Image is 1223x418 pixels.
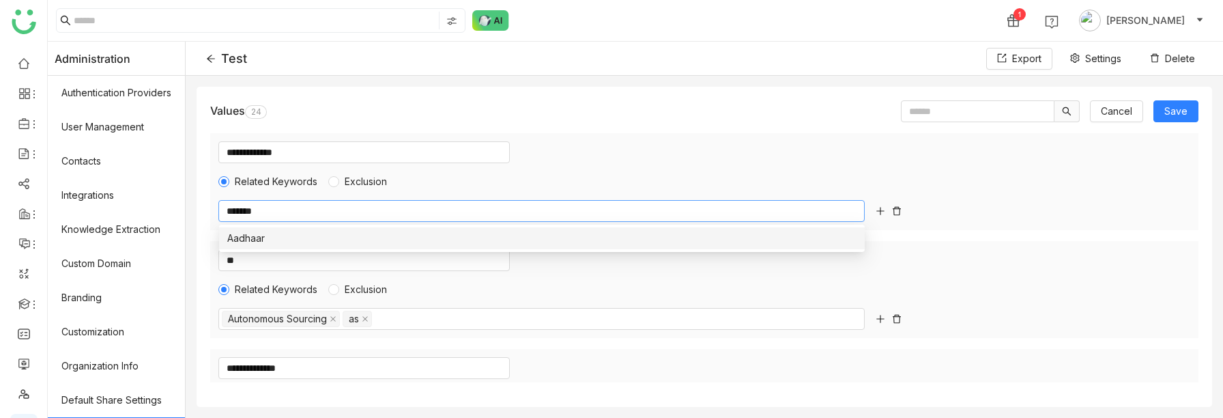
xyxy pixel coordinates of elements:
div: Autonomous Sourcing [228,311,327,326]
a: Custom Domain [48,247,185,281]
span: Save [1164,104,1188,119]
div: as [349,311,359,326]
a: Organization Info [48,349,185,383]
a: Branding [48,281,185,315]
a: Contacts [48,144,185,178]
span: Administration [55,42,130,76]
span: Delete [1165,51,1195,66]
span: Export [1012,51,1041,66]
div: Test [221,51,247,66]
a: User Management [48,110,185,144]
span: Exclusion [339,282,392,297]
a: Knowledge Extraction [48,212,185,247]
p: 4 [256,105,261,119]
button: Delete [1139,48,1206,70]
img: help.svg [1045,15,1059,29]
p: 2 [250,105,256,119]
button: Cancel [1090,100,1143,122]
div: Aadhaar [227,231,857,246]
span: Cancel [1101,104,1132,119]
img: avatar [1079,10,1101,31]
a: Default Share Settings [48,383,185,417]
nz-badge-sup: 24 [245,105,267,119]
img: search-type.svg [446,16,457,27]
button: Settings [1059,48,1132,70]
nz-select-item: as [343,311,372,327]
span: Settings [1085,51,1121,66]
button: [PERSON_NAME] [1076,10,1207,31]
span: Related Keywords [229,282,323,297]
span: Exclusion [339,174,392,189]
span: [PERSON_NAME] [1106,13,1185,28]
nz-select-item: Autonomous Sourcing [222,311,340,327]
button: Export [986,48,1052,70]
img: logo [12,10,36,34]
span: Related Keywords [229,174,323,189]
div: 1 [1013,8,1026,20]
a: Integrations [48,178,185,212]
a: Customization [48,315,185,349]
img: ask-buddy-normal.svg [472,10,509,31]
div: Values [210,104,267,119]
a: Authentication Providers [48,76,185,110]
button: Save [1153,100,1198,122]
